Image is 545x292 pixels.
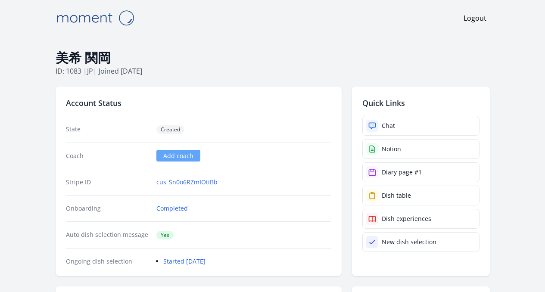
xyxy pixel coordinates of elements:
[362,139,480,159] a: Notion
[362,116,480,136] a: Chat
[362,186,480,205] a: Dish table
[362,232,480,252] a: New dish selection
[66,125,150,134] dt: State
[382,238,436,246] div: New dish selection
[66,257,150,266] dt: Ongoing dish selection
[156,178,218,186] a: cus_Sn0o6RZmIOtiBb
[66,97,331,109] h2: Account Status
[66,178,150,186] dt: Stripe ID
[362,162,480,182] a: Diary page #1
[382,121,395,130] div: Chat
[382,168,422,177] div: Diary page #1
[382,191,411,200] div: Dish table
[66,204,150,213] dt: Onboarding
[87,66,93,76] span: jp
[156,125,184,134] span: Created
[66,152,150,160] dt: Coach
[156,204,188,213] a: Completed
[56,66,490,76] p: ID: 1083 | | Joined [DATE]
[362,97,480,109] h2: Quick Links
[56,50,490,66] h1: 美希 関岡
[163,257,206,265] a: Started [DATE]
[464,13,486,23] a: Logout
[52,7,138,29] img: Moment
[66,230,150,239] dt: Auto dish selection message
[362,209,480,229] a: Dish experiences
[156,150,200,162] a: Add coach
[156,231,174,239] span: Yes
[382,214,431,223] div: Dish experiences
[382,145,401,153] div: Notion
